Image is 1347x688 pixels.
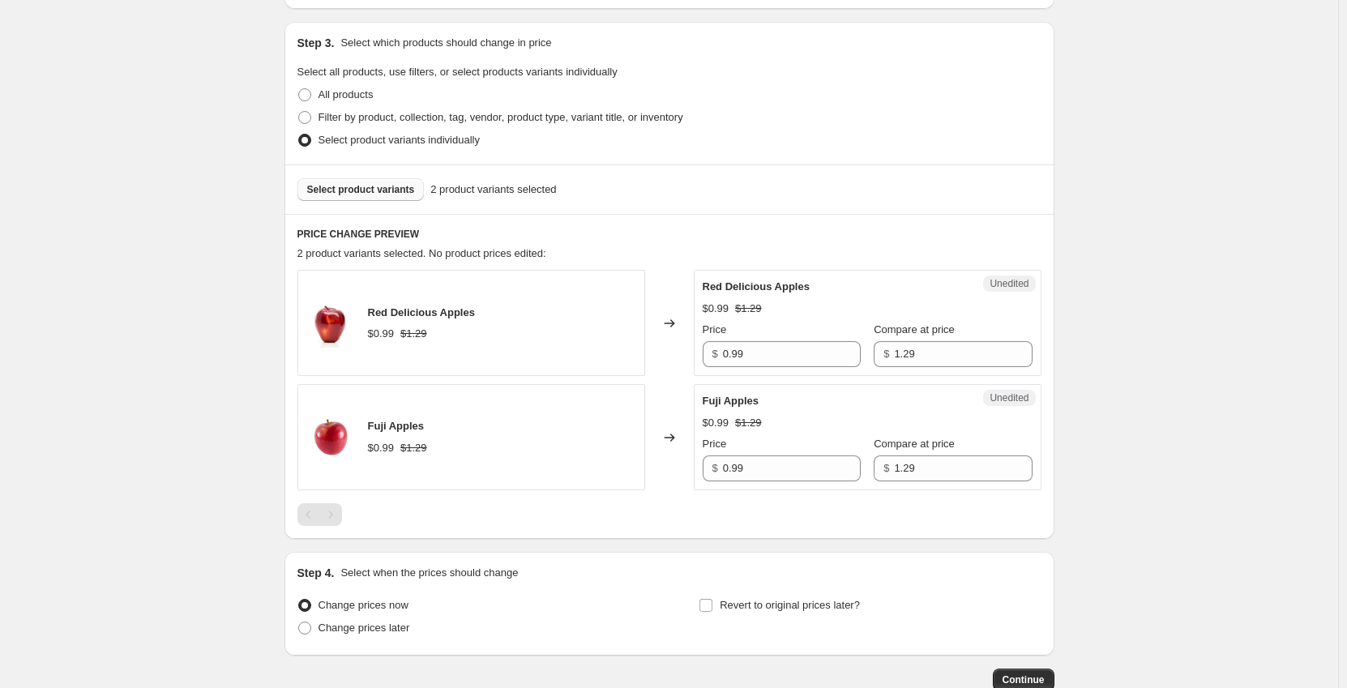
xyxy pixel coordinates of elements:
[703,395,759,407] span: Fuji Apples
[712,462,718,474] span: $
[297,503,342,526] nav: Pagination
[297,66,618,78] span: Select all products, use filters, or select products variants individually
[735,415,762,431] strike: $1.29
[703,280,810,293] span: Red Delicious Apples
[319,134,480,146] span: Select product variants individually
[883,462,889,474] span: $
[430,182,556,198] span: 2 product variants selected
[297,178,425,201] button: Select product variants
[297,35,335,51] h2: Step 3.
[990,391,1028,404] span: Unedited
[400,326,427,342] strike: $1.29
[703,415,729,431] div: $0.99
[297,247,546,259] span: 2 product variants selected. No product prices edited:
[297,228,1041,241] h6: PRICE CHANGE PREVIEW
[368,440,395,456] div: $0.99
[297,565,335,581] h2: Step 4.
[874,438,955,450] span: Compare at price
[712,348,718,360] span: $
[990,277,1028,290] span: Unedited
[883,348,889,360] span: $
[319,622,410,634] span: Change prices later
[368,420,425,432] span: Fuji Apples
[307,183,415,196] span: Select product variants
[306,299,355,348] img: Apple_RedDelicious2_80x.jpg
[703,438,727,450] span: Price
[703,301,729,317] div: $0.99
[368,326,395,342] div: $0.99
[340,565,518,581] p: Select when the prices should change
[319,88,374,100] span: All products
[319,599,408,611] span: Change prices now
[340,35,551,51] p: Select which products should change in price
[703,323,727,335] span: Price
[368,306,475,318] span: Red Delicious Apples
[735,301,762,317] strike: $1.29
[306,413,355,462] img: Apple_Fuji_80x.jpg
[319,111,683,123] span: Filter by product, collection, tag, vendor, product type, variant title, or inventory
[1003,673,1045,686] span: Continue
[874,323,955,335] span: Compare at price
[400,440,427,456] strike: $1.29
[720,599,860,611] span: Revert to original prices later?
